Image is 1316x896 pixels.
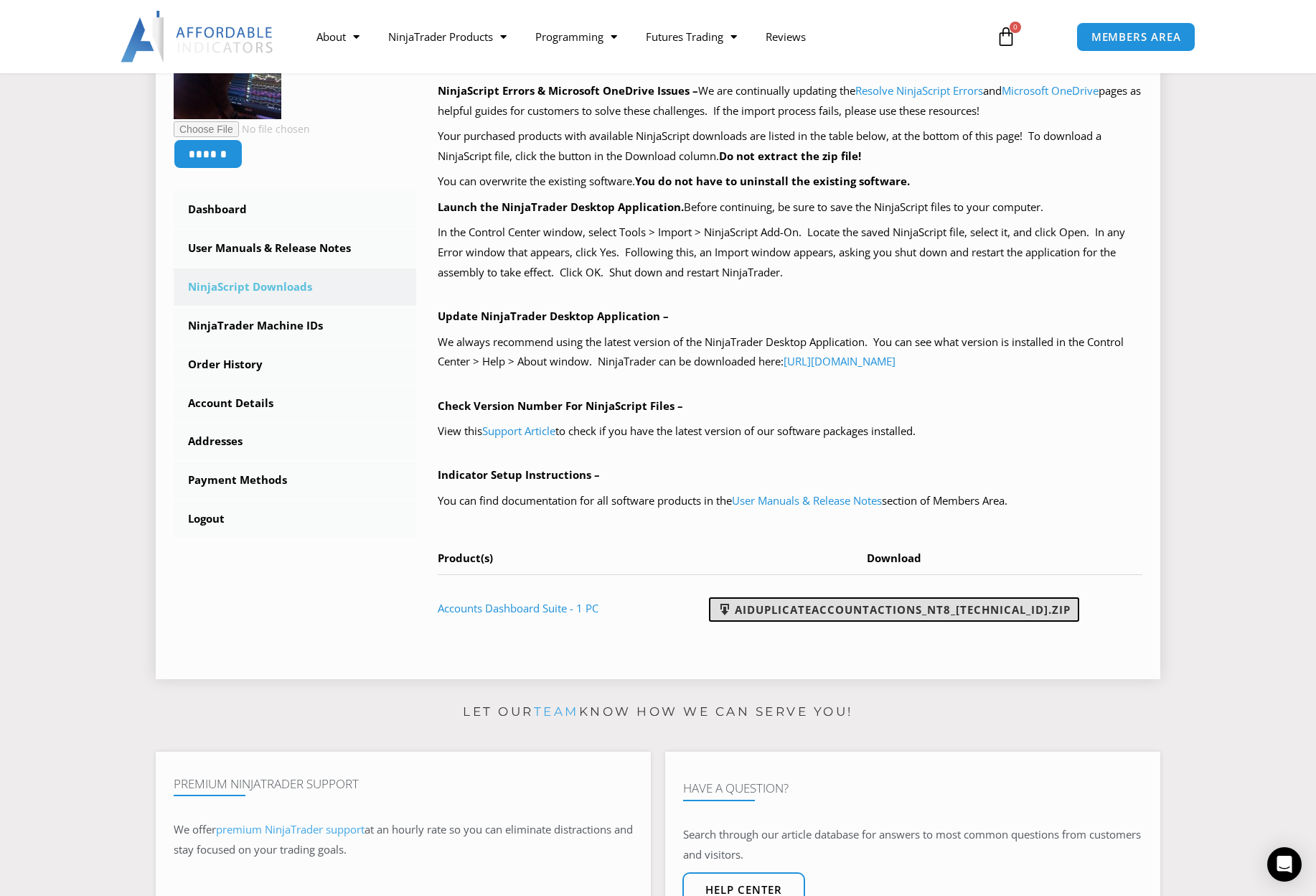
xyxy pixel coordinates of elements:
b: You do not have to uninstall the existing software. [635,174,910,188]
a: NinjaScript Downloads [174,269,416,306]
a: premium NinjaTrader support [216,822,365,836]
p: Before continuing, be sure to save the NinjaScript files to your computer. [438,197,1143,218]
span: Product(s) [438,551,493,565]
a: Futures Trading [631,20,751,53]
a: Accounts Dashboard Suite - 1 PC [438,601,598,615]
a: Programming [521,20,631,53]
p: We are continually updating the and pages as helpful guides for customers to solve these challeng... [438,81,1143,121]
div: Open Intercom Messenger [1267,847,1302,882]
b: Check Version Number For NinjaScript Files – [438,398,683,413]
a: About [302,20,374,53]
b: NinjaScript Errors & Microsoft OneDrive Issues – [438,83,698,98]
b: Launch the NinjaTrader Desktop Application. [438,200,684,214]
span: We offer [174,822,216,836]
a: Logout [174,500,416,538]
a: Account Details [174,385,416,422]
a: Reviews [751,20,820,53]
a: Support Article [482,424,555,438]
p: View this to check if you have the latest version of our software packages installed. [438,421,1143,442]
span: Download [867,551,921,565]
a: Resolve NinjaScript Errors [855,83,983,98]
a: User Manuals & Release Notes [732,493,882,508]
a: [URL][DOMAIN_NAME] [784,354,896,368]
span: 0 [1010,22,1021,33]
a: Microsoft OneDrive [1002,83,1099,98]
a: AIDuplicateAccountActions_NT8_[TECHNICAL_ID].zip [709,597,1079,622]
p: Let our know how we can serve you! [156,701,1160,724]
p: You can find documentation for all software products in the section of Members Area. [438,491,1143,511]
a: Order History [174,346,416,383]
h4: Have A Question? [683,781,1142,795]
a: MEMBERS AREA [1076,22,1196,52]
a: Addresses [174,423,416,460]
nav: Account pages [174,191,416,538]
a: 0 [974,16,1038,57]
a: Payment Methods [174,462,416,499]
span: at an hourly rate so you can eliminate distractions and stay focused on your trading goals. [174,822,633,857]
a: User Manuals & Release Notes [174,230,416,267]
b: Update NinjaTrader Desktop Application – [438,309,669,323]
p: In the Control Center window, select Tools > Import > NinjaScript Add-On. Locate the saved NinjaS... [438,223,1143,283]
p: You can overwrite the existing software. [438,172,1143,192]
a: NinjaTrader Products [374,20,521,53]
p: Search through our article database for answers to most common questions from customers and visit... [683,825,1142,865]
nav: Menu [302,20,979,53]
a: team [534,704,579,719]
span: Help center [705,885,782,895]
b: Do not extract the zip file! [719,149,861,163]
h4: Premium NinjaTrader Support [174,777,633,791]
span: MEMBERS AREA [1091,32,1181,42]
b: Indicator Setup Instructions – [438,467,600,482]
a: NinjaTrader Machine IDs [174,307,416,345]
img: LogoAI | Affordable Indicators – NinjaTrader [121,11,275,62]
a: Dashboard [174,191,416,228]
p: We always recommend using the latest version of the NinjaTrader Desktop Application. You can see ... [438,332,1143,373]
p: Your purchased products with available NinjaScript downloads are listed in the table below, at th... [438,126,1143,167]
